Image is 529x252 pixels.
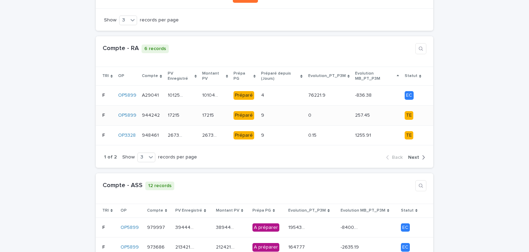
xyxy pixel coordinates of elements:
[96,217,433,238] tr: FF OP5899 979997979997 394449.16394449.16 389443.42389443.42 A préparer195435.95195435.95 -8400.7...
[118,113,136,118] a: OP5899
[405,111,413,120] div: TE
[288,207,326,214] p: Evolution_PT_P3M
[401,243,410,252] div: EC
[355,91,373,98] p: -836.38
[408,155,419,160] span: Next
[138,154,146,161] div: 3
[175,223,196,231] p: 394449.16
[261,111,266,118] p: 9
[355,70,395,83] p: Evolution MB_PT_P3M
[142,72,158,80] p: Compte
[341,223,361,231] p: -8400.72
[102,72,109,80] p: TRI
[142,131,160,138] p: 948461
[102,131,106,138] p: F
[102,111,106,118] p: F
[147,223,166,231] p: 979997
[261,91,266,98] p: 4
[175,243,196,250] p: 213421.53
[102,91,106,98] p: F
[145,182,174,190] p: 12 records
[252,243,279,252] div: A préparer
[147,243,166,250] p: 973686
[168,91,186,98] p: 101254.56
[118,72,124,80] p: OP
[341,243,360,250] p: -2635.19
[121,225,139,231] a: OP5899
[122,154,135,160] p: Show
[103,45,139,51] a: Compte - RA
[308,72,346,80] p: Evolution_PT_P3M
[405,91,414,100] div: EC
[202,91,221,98] p: 101046.16
[308,111,313,118] p: 0
[202,111,215,118] p: 17215
[175,207,202,214] p: PV Enregistré
[121,244,139,250] a: OP5899
[386,154,405,161] button: Back
[216,207,239,214] p: Montant PV
[142,45,169,53] p: 6 records
[392,155,403,160] span: Back
[142,91,160,98] p: A29041
[96,105,433,125] tr: FF OP5899 944242944242 1721517215 1721517215 Préparé99 00 257.45257.45 TE
[288,223,309,231] p: 195435.95
[234,91,254,100] div: Préparé
[355,111,371,118] p: 257.45
[234,111,254,120] div: Préparé
[405,131,413,140] div: TE
[168,131,186,138] p: 267347.15
[401,207,414,214] p: Statut
[96,86,433,106] tr: FF OP5899 A29041A29041 101254.56101254.56 101046.16101046.16 Préparé44 76221.976221.9 -836.38-836...
[104,17,116,23] p: Show
[142,111,161,118] p: 944242
[252,223,279,232] div: A préparer
[234,131,254,140] div: Préparé
[288,243,306,250] p: 1647.77
[158,154,197,160] p: records per page
[405,154,425,161] button: Next
[168,70,193,83] p: PV Enregistré
[202,70,224,83] p: Montant PV
[103,182,143,188] a: Compte - ASS
[121,207,127,214] p: OP
[140,17,179,23] p: records per page
[261,131,266,138] p: 9
[341,207,385,214] p: Evolution MB_PT_P3M
[202,131,221,138] p: 267347.15
[234,70,252,83] p: Prépa PG
[355,131,372,138] p: 1255.91
[104,154,117,160] p: 1 of 2
[147,207,163,214] p: Compte
[261,70,299,83] p: Préparé depuis (Jours)
[96,125,433,145] tr: FF OP3328 948461948461 267347.15267347.15 267347.15267347.15 Préparé99 0.150.15 1255.911255.91 TE
[308,131,318,138] p: 0.15
[118,133,136,138] a: OP3328
[118,93,136,98] a: OP5899
[252,207,271,214] p: Prépa PG
[120,17,128,24] div: 3
[102,223,106,231] p: F
[401,223,410,232] div: EC
[216,243,237,250] p: 212421.77
[405,72,417,80] p: Statut
[102,207,109,214] p: TRI
[216,223,237,231] p: 389443.42
[168,111,181,118] p: 17215
[308,91,327,98] p: 76221.9
[102,243,106,250] p: F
